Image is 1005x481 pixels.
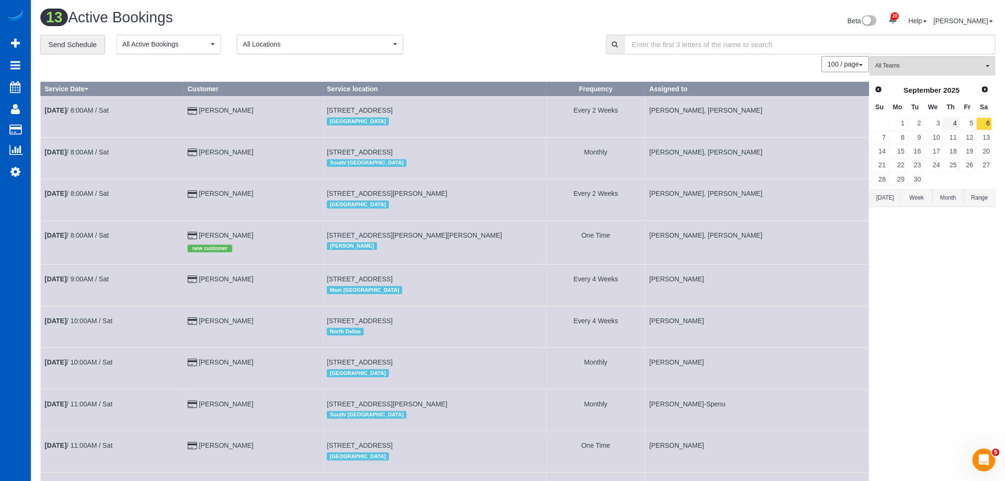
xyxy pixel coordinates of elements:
[924,131,942,144] a: 10
[924,159,942,172] a: 24
[546,389,645,431] td: Frequency
[45,275,109,283] a: [DATE]/ 9:00AM / Sat
[875,86,882,93] span: Prev
[327,286,402,294] span: Main [GEOGRAPHIC_DATA]
[645,179,869,221] td: Assigned to
[872,173,888,186] a: 28
[909,17,927,25] a: Help
[947,103,955,111] span: Thursday
[960,159,976,172] a: 26
[183,82,323,96] th: Customer
[41,82,184,96] th: Service Date
[45,358,113,366] a: [DATE]/ 10:00AM / Sat
[45,106,66,114] b: [DATE]
[908,131,923,144] a: 9
[977,159,992,172] a: 27
[546,431,645,472] td: Frequency
[45,442,66,449] b: [DATE]
[977,131,992,144] a: 13
[323,179,546,221] td: Service location
[546,179,645,221] td: Frequency
[327,367,542,379] div: Location
[327,275,392,283] span: [STREET_ADDRESS]
[183,265,323,306] td: Customer
[327,284,542,296] div: Location
[45,106,109,114] a: [DATE]/ 8:00AM / Sat
[45,400,113,408] a: [DATE]/ 11:00AM / Sat
[546,96,645,137] td: Frequency
[183,179,323,221] td: Customer
[875,62,984,70] span: All Teams
[848,17,877,25] a: Beta
[199,231,254,239] a: [PERSON_NAME]
[327,369,389,377] span: [GEOGRAPHIC_DATA]
[924,145,942,158] a: 17
[183,431,323,472] td: Customer
[893,103,902,111] span: Monday
[327,201,389,208] span: [GEOGRAPHIC_DATA]
[41,431,184,472] td: Schedule date
[327,240,542,252] div: Location
[327,157,542,169] div: Location
[822,56,869,72] button: 100 / page
[6,10,25,23] img: Automaid Logo
[889,173,906,186] a: 29
[41,221,184,264] td: Schedule date
[45,358,66,366] b: [DATE]
[872,145,888,158] a: 14
[45,148,66,156] b: [DATE]
[199,358,254,366] a: [PERSON_NAME]
[199,148,254,156] a: [PERSON_NAME]
[327,115,542,127] div: Location
[546,348,645,389] td: Frequency
[183,348,323,389] td: Customer
[199,317,254,325] a: [PERSON_NAME]
[183,96,323,137] td: Customer
[943,117,959,130] a: 4
[41,137,184,179] td: Schedule date
[546,137,645,179] td: Frequency
[40,35,105,55] a: Send Schedule
[183,221,323,264] td: Customer
[870,56,996,76] button: All Teams
[645,221,869,264] td: Assigned to
[980,103,988,111] span: Saturday
[908,145,923,158] a: 16
[237,35,403,54] button: All Locations
[981,86,989,93] span: Next
[546,221,645,264] td: Frequency
[323,348,546,389] td: Service location
[977,145,992,158] a: 20
[861,15,877,28] img: New interface
[188,359,197,366] i: Credit Card Payment
[645,96,869,137] td: Assigned to
[870,56,996,71] ol: All Teams
[188,318,197,325] i: Credit Card Payment
[546,265,645,306] td: Frequency
[908,173,923,186] a: 30
[45,442,113,449] a: [DATE]/ 11:00AM / Sat
[327,452,389,460] span: [GEOGRAPHIC_DATA]
[188,443,197,449] i: Credit Card Payment
[323,82,546,96] th: Service location
[188,108,197,115] i: Credit Card Payment
[992,449,1000,456] span: 5
[243,39,391,49] span: All Locations
[199,400,254,408] a: [PERSON_NAME]
[183,137,323,179] td: Customer
[973,449,996,471] iframe: Intercom live chat
[123,39,209,49] span: All Active Bookings
[183,306,323,347] td: Customer
[45,275,66,283] b: [DATE]
[944,86,960,94] span: 2025
[327,400,447,408] span: [STREET_ADDRESS][PERSON_NAME]
[933,189,964,207] button: Month
[327,159,407,167] span: South/ [GEOGRAPHIC_DATA]
[901,189,932,207] button: Week
[116,35,221,54] button: All Active Bookings
[188,401,197,408] i: Credit Card Payment
[327,317,392,325] span: [STREET_ADDRESS]
[327,106,392,114] span: [STREET_ADDRESS]
[45,317,113,325] a: [DATE]/ 10:00AM / Sat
